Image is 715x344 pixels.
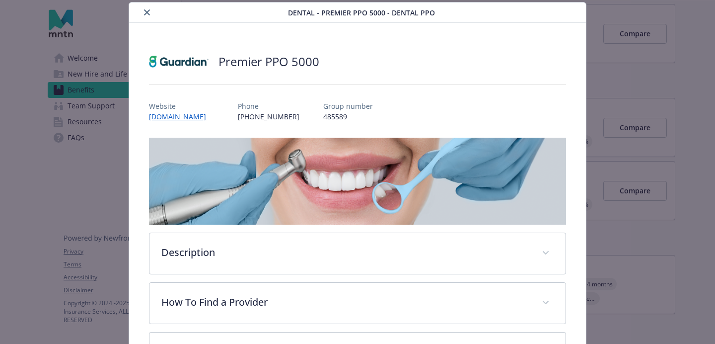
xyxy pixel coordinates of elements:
[149,47,209,77] img: Guardian
[218,53,319,70] h2: Premier PPO 5000
[149,138,566,225] img: banner
[238,111,299,122] p: [PHONE_NUMBER]
[323,111,373,122] p: 485589
[161,295,530,310] p: How To Find a Provider
[161,245,530,260] p: Description
[323,101,373,111] p: Group number
[149,101,214,111] p: Website
[288,7,435,18] span: Dental - Premier PPO 5000 - Dental PPO
[238,101,299,111] p: Phone
[141,6,153,18] button: close
[149,283,566,324] div: How To Find a Provider
[149,112,214,121] a: [DOMAIN_NAME]
[149,233,566,274] div: Description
